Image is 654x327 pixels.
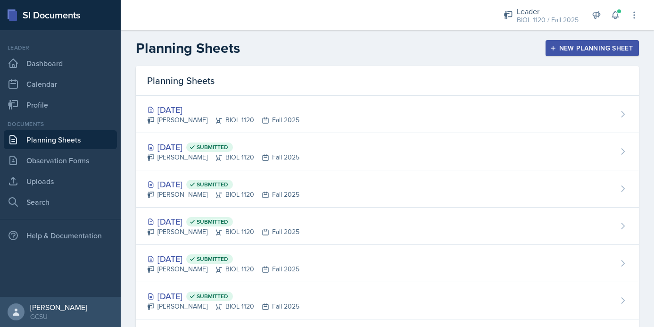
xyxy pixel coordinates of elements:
[136,40,240,57] h2: Planning Sheets
[136,208,639,245] a: [DATE] Submitted [PERSON_NAME]BIOL 1120Fall 2025
[136,133,639,170] a: [DATE] Submitted [PERSON_NAME]BIOL 1120Fall 2025
[136,170,639,208] a: [DATE] Submitted [PERSON_NAME]BIOL 1120Fall 2025
[4,43,117,52] div: Leader
[517,15,579,25] div: BIOL 1120 / Fall 2025
[4,120,117,128] div: Documents
[4,130,117,149] a: Planning Sheets
[136,245,639,282] a: [DATE] Submitted [PERSON_NAME]BIOL 1120Fall 2025
[197,293,228,300] span: Submitted
[197,143,228,151] span: Submitted
[546,40,639,56] button: New Planning Sheet
[552,44,633,52] div: New Planning Sheet
[147,227,299,237] div: [PERSON_NAME] BIOL 1120 Fall 2025
[147,141,299,153] div: [DATE]
[4,75,117,93] a: Calendar
[4,151,117,170] a: Observation Forms
[197,181,228,188] span: Submitted
[147,252,299,265] div: [DATE]
[147,115,299,125] div: [PERSON_NAME] BIOL 1120 Fall 2025
[4,226,117,245] div: Help & Documentation
[517,6,579,17] div: Leader
[147,103,299,116] div: [DATE]
[30,312,87,321] div: GCSU
[147,152,299,162] div: [PERSON_NAME] BIOL 1120 Fall 2025
[147,290,299,302] div: [DATE]
[147,178,299,191] div: [DATE]
[147,264,299,274] div: [PERSON_NAME] BIOL 1120 Fall 2025
[197,255,228,263] span: Submitted
[147,215,299,228] div: [DATE]
[4,54,117,73] a: Dashboard
[4,95,117,114] a: Profile
[136,66,639,96] div: Planning Sheets
[136,282,639,319] a: [DATE] Submitted [PERSON_NAME]BIOL 1120Fall 2025
[147,190,299,200] div: [PERSON_NAME] BIOL 1120 Fall 2025
[4,172,117,191] a: Uploads
[4,193,117,211] a: Search
[136,96,639,133] a: [DATE] [PERSON_NAME]BIOL 1120Fall 2025
[147,302,299,311] div: [PERSON_NAME] BIOL 1120 Fall 2025
[197,218,228,226] span: Submitted
[30,302,87,312] div: [PERSON_NAME]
